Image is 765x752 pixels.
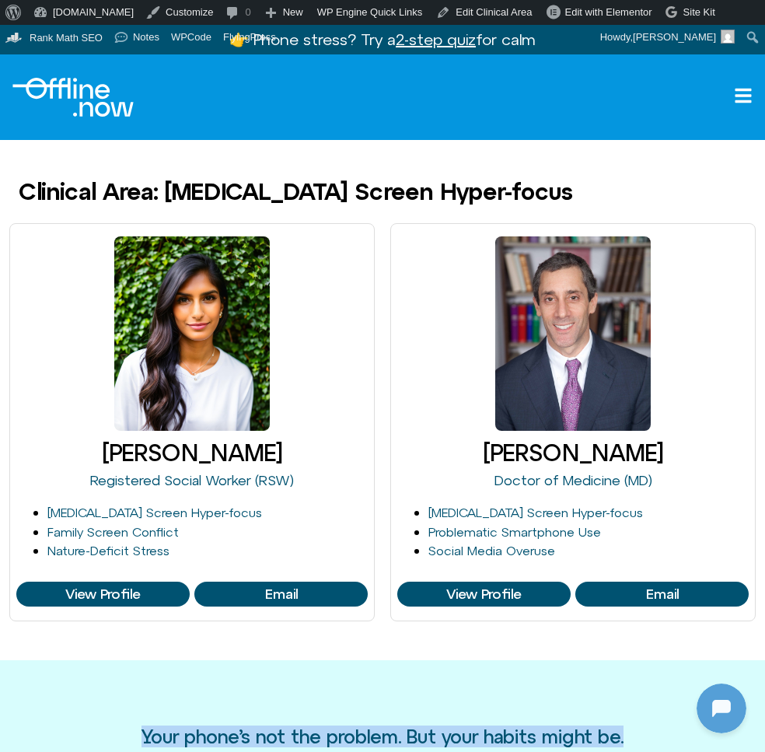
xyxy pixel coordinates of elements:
a: Registered Social Worker (RSW) [90,472,294,488]
a: WPCode [166,25,218,50]
img: N5FCcHC.png [4,446,26,468]
a: View Profile of Harshi Sritharan [194,582,368,607]
textarea: Message Input [26,501,241,516]
p: Hey — I’m [DOMAIN_NAME], your balance coach. Thanks for being here. [44,177,278,215]
span: Edit with Elementor [565,6,652,18]
a: View Profile of Harshi Sritharan [16,582,190,607]
a: View Profile of David Goldenberg [397,582,571,607]
div: Logo [12,78,134,117]
img: N5FCcHC.png [4,199,26,221]
h3: Your phone’s not the problem. But your habits might be. [141,726,624,747]
a: Social Media Overuse [428,544,555,558]
p: I notice you stepped away — that’s totally okay. Come back when you’re ready, I’m here to help. [44,406,278,462]
a: Nature-Deficit Stress [47,544,169,558]
p: [DATE] [135,93,176,112]
h2: [DOMAIN_NAME] [46,10,239,30]
iframe: Botpress [697,684,746,733]
img: N5FCcHC.png [4,364,26,386]
a: 👉 Phone stress? Try a2-step quizfor calm [229,30,536,48]
button: Expand Header Button [4,4,307,37]
p: hi [285,132,295,151]
a: Notes [109,25,166,50]
img: N5FCcHC.png [4,282,26,303]
span: Email [646,586,679,602]
p: Got it — share your email so I can pick up where we left off or start the quiz with you. [44,241,278,297]
p: Got it — share your email so I can pick up where we left off or start the quiz with you. [44,324,278,379]
span: Site Kit [683,6,715,18]
h1: Clinical Area: [MEDICAL_DATA] Screen Hyper-focus [19,179,572,205]
a: FlyingPress [218,25,282,50]
svg: Voice Input Button [266,496,291,521]
a: Family Screen Conflict [47,525,179,539]
img: Offline.Now logo in white. Text of the words offline.now with a line going through the "O" [12,78,134,117]
span: View Profile [65,586,141,602]
svg: Restart Conversation Button [245,7,271,33]
h3: [PERSON_NAME] [397,440,749,466]
span: [PERSON_NAME] [633,31,716,43]
a: Doctor of Medicine (MD) [494,472,652,488]
span: Rank Math SEO [30,32,103,44]
h3: [PERSON_NAME] [16,440,368,466]
a: Howdy, [595,25,741,50]
span: View Profile [446,586,522,602]
a: View Profile of David Goldenberg [575,582,749,607]
img: N5FCcHC.png [14,8,39,33]
a: Problematic Smartphone Use [428,525,601,539]
u: 2-step quiz [396,30,476,48]
a: [MEDICAL_DATA] Screen Hyper-focus [47,505,262,519]
svg: Close Chatbot Button [271,7,298,33]
span: Email [265,586,298,602]
a: Open menu [734,86,753,105]
a: [MEDICAL_DATA] Screen Hyper-focus [428,505,643,519]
